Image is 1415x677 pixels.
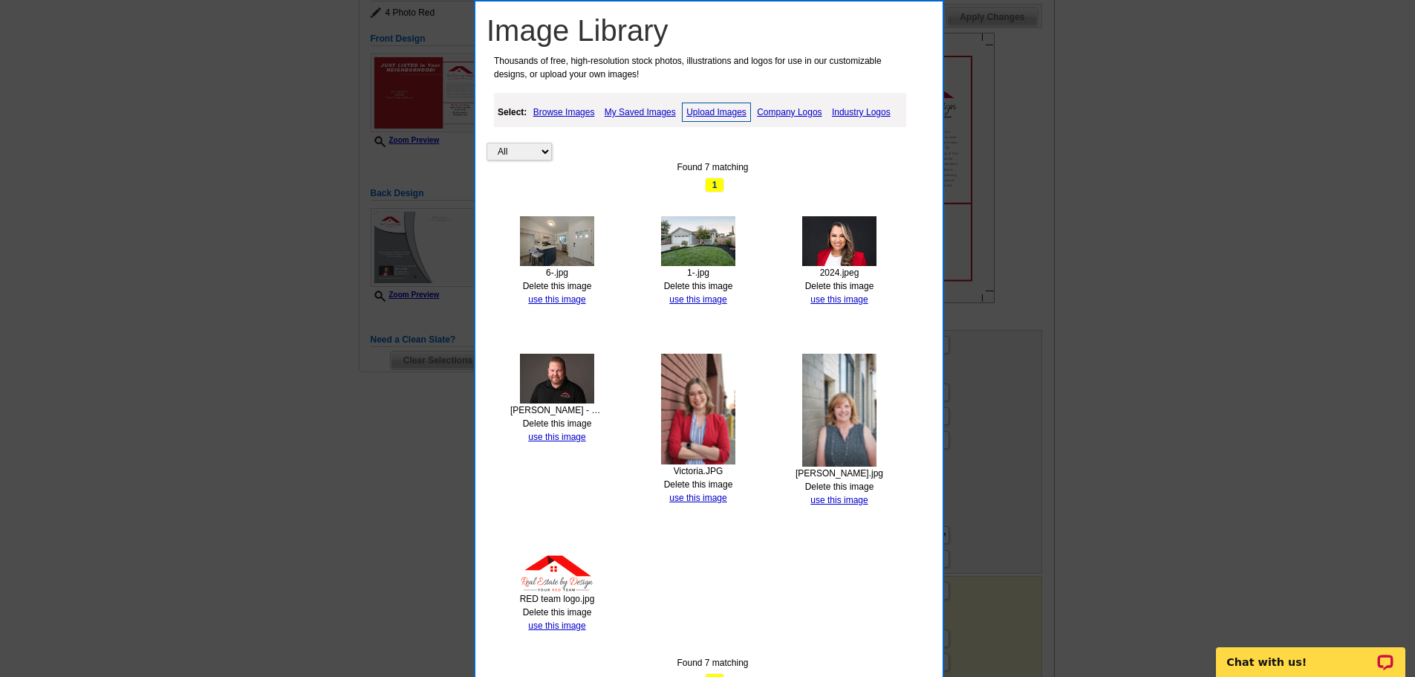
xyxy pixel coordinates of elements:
a: Delete this image [523,281,592,291]
div: 6-.jpg [510,266,604,279]
a: Delete this image [664,479,733,490]
a: My Saved Images [601,103,680,121]
p: Thousands of free, high-resolution stock photos, illustrations and logos for use in our customiza... [487,54,911,81]
img: thumb-660db800bc138.jpg [802,216,876,266]
a: Industry Logos [828,103,894,121]
img: thumb-6414cba1167ea.jpg [802,354,876,467]
a: Delete this image [805,281,874,291]
div: Victoria.JPG [651,464,745,478]
a: Delete this image [523,607,592,618]
a: Delete this image [805,482,874,492]
div: Found 7 matching [487,161,939,174]
a: use this image [528,432,585,442]
a: use this image [810,294,868,305]
div: 2024.jpeg [793,266,886,279]
div: [PERSON_NAME].jpg [793,467,886,480]
a: Delete this image [523,418,592,429]
img: thumb-6414cbe3921b5.jpg [661,354,735,464]
a: Upload Images [682,103,751,122]
a: use this image [528,621,585,631]
a: Company Logos [753,103,825,121]
div: Found 7 matching [487,656,939,670]
img: thumb-68e6a2fe61f32.jpg [661,216,735,266]
div: 1-.jpg [651,266,745,279]
a: use this image [669,294,726,305]
img: thumb-64c16a32e5bac.jpg [520,354,594,404]
img: thumb-58cbefd516107.jpg [520,554,594,592]
a: use this image [810,495,868,505]
a: use this image [528,294,585,305]
strong: Select: [498,107,527,117]
div: RED team logo.jpg [510,592,604,606]
h1: Image Library [487,13,939,48]
iframe: LiveChat chat widget [1206,630,1415,677]
a: use this image [669,493,726,503]
a: Browse Images [530,103,599,121]
img: thumb-68e6a31728565.jpg [520,216,594,266]
a: Delete this image [664,281,733,291]
div: [PERSON_NAME] - 2023.jpg [510,404,604,417]
span: 1 [705,178,724,192]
